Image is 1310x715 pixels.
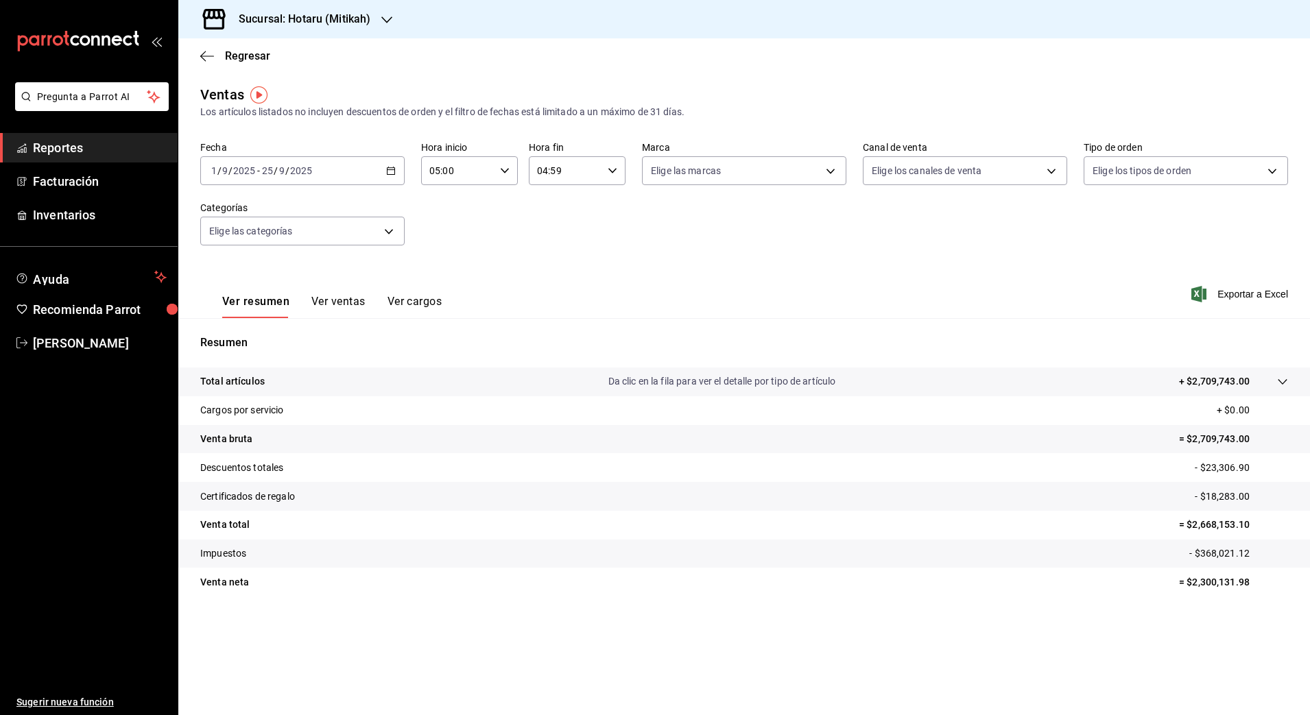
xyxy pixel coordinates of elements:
p: + $2,709,743.00 [1179,374,1250,389]
div: Los artículos listados no incluyen descuentos de orden y el filtro de fechas está limitado a un m... [200,105,1288,119]
p: - $23,306.90 [1195,461,1288,475]
span: / [228,165,233,176]
span: Sugerir nueva función [16,695,167,710]
span: Elige los tipos de orden [1093,164,1191,178]
a: Pregunta a Parrot AI [10,99,169,114]
button: Ver resumen [222,295,289,318]
span: / [217,165,222,176]
label: Categorías [200,203,405,213]
input: -- [211,165,217,176]
input: -- [222,165,228,176]
button: Regresar [200,49,270,62]
p: Da clic en la fila para ver el detalle por tipo de artículo [608,374,836,389]
span: Reportes [33,138,167,157]
span: Facturación [33,172,167,191]
div: navigation tabs [222,295,442,318]
button: Pregunta a Parrot AI [15,82,169,111]
p: Total artículos [200,374,265,389]
span: Elige los canales de venta [872,164,981,178]
p: Cargos por servicio [200,403,284,417]
p: Venta total [200,518,250,532]
span: Recomienda Parrot [33,300,167,319]
p: + $0.00 [1217,403,1288,417]
button: Ver cargos [388,295,442,318]
p: = $2,668,153.10 [1179,518,1288,532]
span: Elige las marcas [651,164,721,178]
p: Venta neta [200,575,249,590]
p: Impuestos [200,546,246,561]
label: Tipo de orden [1084,143,1288,152]
span: Inventarios [33,206,167,224]
p: - $18,283.00 [1195,489,1288,504]
span: / [285,165,289,176]
input: -- [261,165,274,176]
p: Descuentos totales [200,461,283,475]
label: Fecha [200,143,405,152]
button: Ver ventas [311,295,366,318]
span: [PERSON_NAME] [33,334,167,352]
h3: Sucursal: Hotaru (Mitikah) [228,11,370,27]
button: Exportar a Excel [1194,286,1288,302]
label: Hora inicio [421,143,518,152]
img: Tooltip marker [250,86,267,104]
span: Elige las categorías [209,224,293,238]
p: Certificados de regalo [200,489,295,504]
span: Ayuda [33,269,149,285]
div: Ventas [200,84,244,105]
p: Resumen [200,335,1288,351]
input: ---- [289,165,313,176]
p: - $368,021.12 [1189,546,1288,561]
button: open_drawer_menu [151,36,162,47]
p: = $2,709,743.00 [1179,432,1288,446]
label: Hora fin [529,143,626,152]
label: Marca [642,143,846,152]
p: = $2,300,131.98 [1179,575,1288,590]
span: Regresar [225,49,270,62]
input: -- [278,165,285,176]
p: Venta bruta [200,432,252,446]
label: Canal de venta [863,143,1067,152]
span: / [274,165,278,176]
span: Pregunta a Parrot AI [37,90,147,104]
input: ---- [233,165,256,176]
span: - [257,165,260,176]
